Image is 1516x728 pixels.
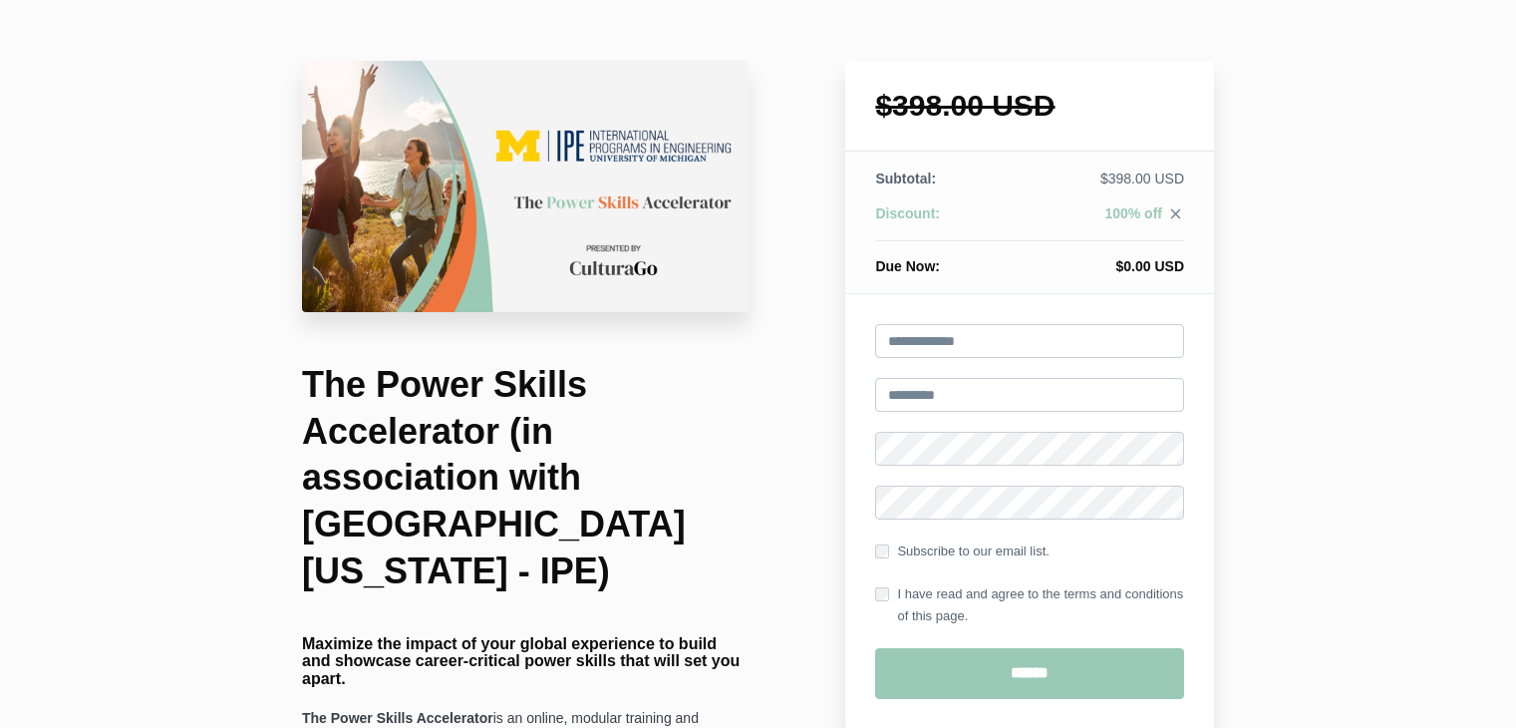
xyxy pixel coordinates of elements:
h1: $398.00 USD [875,91,1184,121]
input: Subscribe to our email list. [875,545,889,558]
td: $398.00 USD [1010,169,1184,203]
h1: The Power Skills Accelerator (in association with [GEOGRAPHIC_DATA][US_STATE] - IPE) [302,362,749,595]
label: Subscribe to our email list. [875,541,1049,562]
h4: Maximize the impact of your global experience to build and showcase career-critical power skills ... [302,635,749,688]
span: Subtotal: [875,171,936,186]
th: Due Now: [875,241,1009,277]
span: 100% off [1104,205,1162,221]
span: $0.00 USD [1116,258,1184,274]
input: I have read and agree to the terms and conditions of this page. [875,587,889,601]
th: Discount: [875,203,1009,241]
strong: The Power Skills Accelerator [302,710,493,726]
a: close [1162,205,1184,227]
i: close [1167,205,1184,222]
img: d416d46-d031-e-e5eb-e525b5ae3c0c_UMich_IPE_PSA_.png [302,61,749,312]
label: I have read and agree to the terms and conditions of this page. [875,583,1184,627]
